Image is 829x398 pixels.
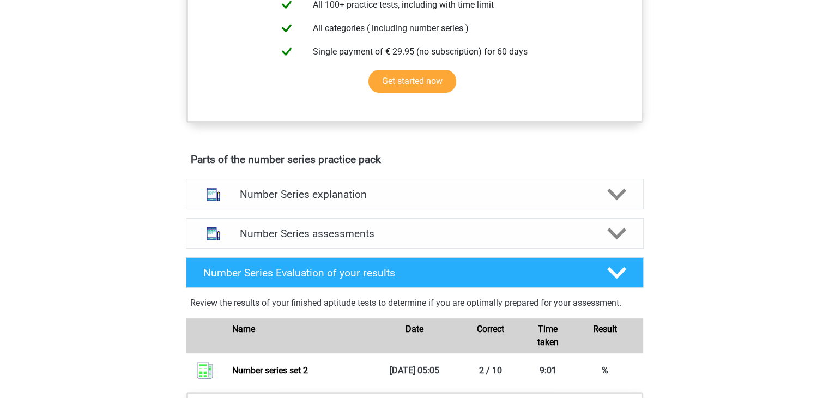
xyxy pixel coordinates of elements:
[190,297,639,310] p: Review the results of your finished aptitude tests to determine if you are optimally prepared for...
[199,180,227,208] img: number series explanations
[232,365,308,376] a: Number series set 2
[203,267,590,279] h4: Number Series Evaluation of your results
[452,323,529,349] div: Correct
[199,220,227,248] img: number series assessments
[529,323,567,349] div: Time taken
[181,257,648,288] a: Number Series Evaluation of your results
[224,323,376,349] div: Name
[567,323,643,349] div: Result
[181,179,648,209] a: explanations Number Series explanation
[240,188,590,201] h4: Number Series explanation
[181,218,648,249] a: assessments Number Series assessments
[377,323,453,349] div: Date
[240,227,590,240] h4: Number Series assessments
[368,70,456,93] a: Get started now
[191,153,639,166] h4: Parts of the number series practice pack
